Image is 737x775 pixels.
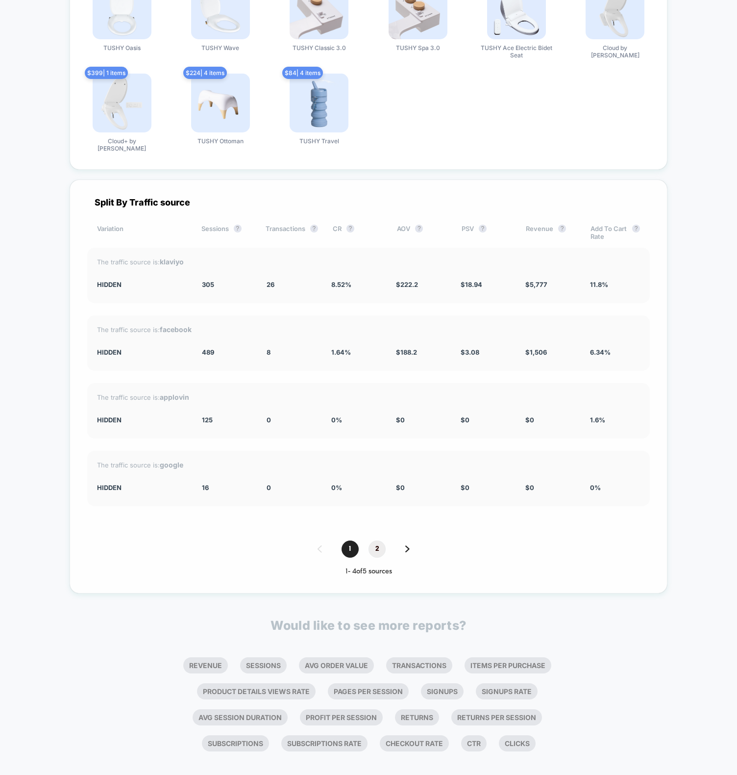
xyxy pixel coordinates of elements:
[87,197,650,207] div: Split By Traffic source
[201,225,251,240] div: Sessions
[160,393,189,401] strong: applovin
[395,709,439,725] li: Returns
[97,281,187,288] div: Hidden
[97,416,187,424] div: Hidden
[202,281,214,288] span: 305
[632,225,640,232] button: ?
[421,683,464,699] li: Signups
[183,67,227,79] span: $ 224 | 4 items
[526,225,575,240] div: Revenue
[87,568,650,576] div: 1 - 4 of 5 sources
[578,44,652,59] span: Cloud by [PERSON_NAME]
[396,44,440,52] span: TUSHY Spa 3.0
[310,225,318,232] button: ?
[201,44,239,52] span: TUSHY Wave
[97,461,640,469] div: The traffic source is:
[293,44,346,52] span: TUSHY Classic 3.0
[396,416,405,424] span: $ 0
[331,416,342,424] span: 0 %
[396,348,417,356] span: $ 188.2
[461,735,487,751] li: Ctr
[299,657,374,673] li: Avg Order Value
[202,484,209,491] span: 16
[451,709,542,725] li: Returns Per Session
[476,683,538,699] li: Signups Rate
[197,683,316,699] li: Product Details Views Rate
[346,225,354,232] button: ?
[525,416,534,424] span: $ 0
[342,541,359,558] span: 1
[525,348,547,356] span: $ 1,506
[331,484,342,491] span: 0 %
[590,484,601,491] span: 0 %
[290,74,348,132] img: produt
[397,225,446,240] div: AOV
[97,225,187,240] div: Variation
[331,348,351,356] span: 1.64 %
[282,67,323,79] span: $ 84 | 4 items
[191,74,250,132] img: produt
[415,225,423,232] button: ?
[461,281,482,288] span: $ 18.94
[267,281,274,288] span: 26
[465,657,551,673] li: Items Per Purchase
[267,348,270,356] span: 8
[85,67,128,79] span: $ 399 | 1 items
[590,348,611,356] span: 6.34 %
[193,709,288,725] li: Avg Session Duration
[93,74,151,132] img: produt
[396,281,418,288] span: $ 222.2
[461,484,469,491] span: $ 0
[386,657,452,673] li: Transactions
[368,541,386,558] span: 2
[202,735,269,751] li: Subscriptions
[299,137,339,145] span: TUSHY Travel
[160,461,183,469] strong: google
[202,416,213,424] span: 125
[183,657,228,673] li: Revenue
[160,258,184,266] strong: klaviyo
[405,545,410,552] img: pagination forward
[525,484,534,491] span: $ 0
[461,416,469,424] span: $ 0
[281,735,368,751] li: Subscriptions Rate
[396,484,405,491] span: $ 0
[525,281,547,288] span: $ 5,777
[97,325,640,334] div: The traffic source is:
[462,225,511,240] div: PSV
[479,225,487,232] button: ?
[333,225,382,240] div: CR
[97,393,640,401] div: The traffic source is:
[266,225,318,240] div: Transactions
[267,484,271,491] span: 0
[590,281,608,288] span: 11.8 %
[270,618,467,633] p: Would like to see more reports?
[97,484,187,491] div: Hidden
[202,348,214,356] span: 489
[234,225,242,232] button: ?
[300,709,383,725] li: Profit Per Session
[331,281,351,288] span: 8.52 %
[590,416,605,424] span: 1.6 %
[267,416,271,424] span: 0
[97,348,187,356] div: Hidden
[85,137,159,152] span: Cloud+ by [PERSON_NAME]
[558,225,566,232] button: ?
[499,735,536,751] li: Clicks
[197,137,244,145] span: TUSHY Ottoman
[461,348,479,356] span: $ 3.08
[328,683,409,699] li: Pages Per Session
[160,325,192,334] strong: facebook
[97,258,640,266] div: The traffic source is:
[240,657,287,673] li: Sessions
[590,225,640,240] div: Add To Cart Rate
[103,44,141,52] span: TUSHY Oasis
[380,735,449,751] li: Checkout Rate
[480,44,553,59] span: TUSHY Ace Electric Bidet Seat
